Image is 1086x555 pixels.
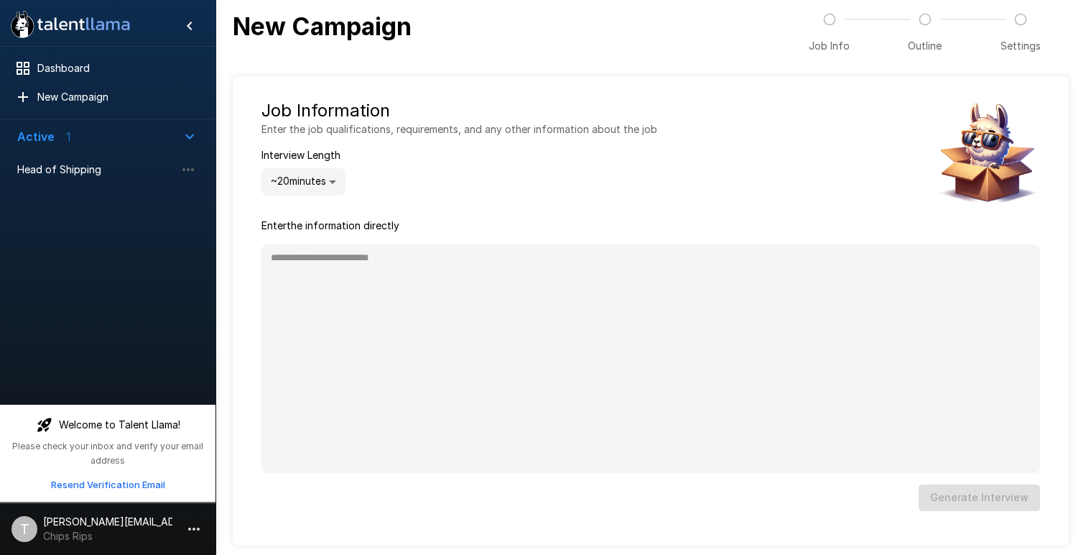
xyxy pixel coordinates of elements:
p: Interview Length [261,148,345,162]
b: New Campaign [233,12,412,41]
p: Enter the job qualifications, requirements, and any other information about the job [261,122,657,137]
p: Enter the information directly [261,219,1040,233]
h5: Job Information [261,99,657,122]
img: Animated document [932,99,1040,207]
div: ~ 20 minutes [261,168,345,196]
